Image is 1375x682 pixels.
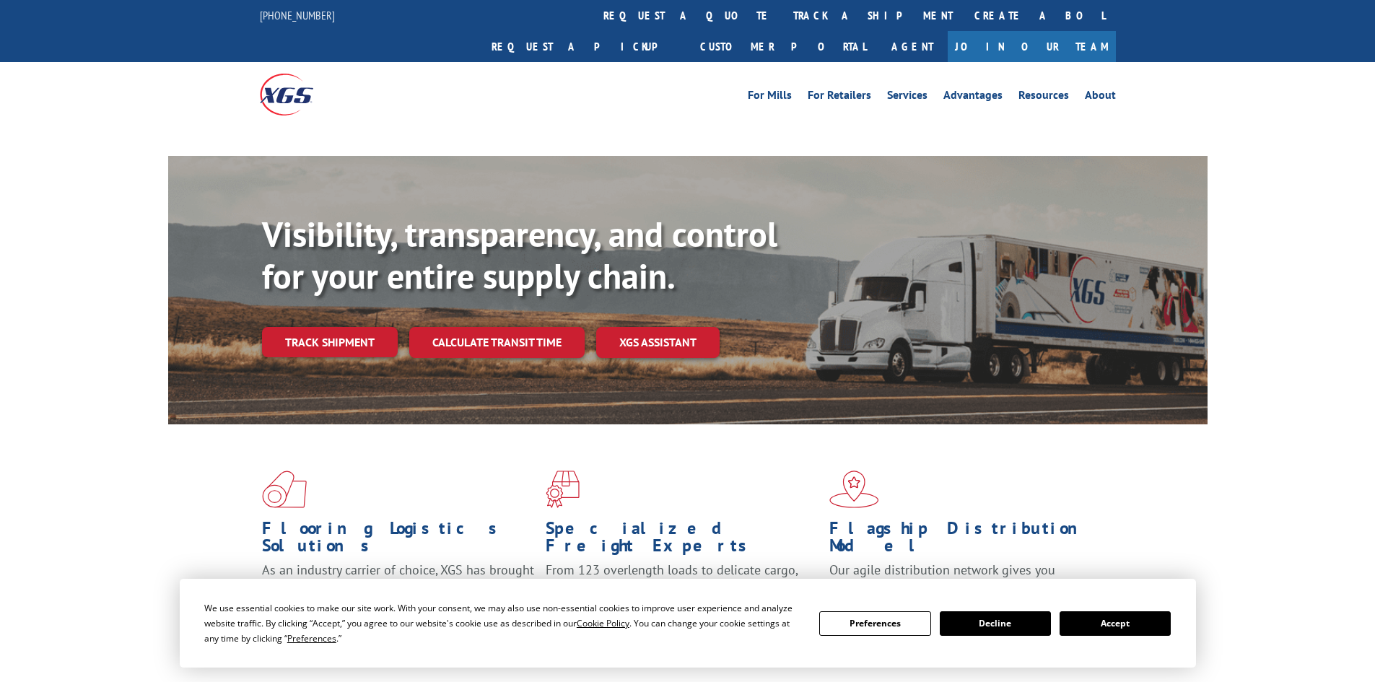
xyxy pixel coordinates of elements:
a: Resources [1018,89,1069,105]
span: As an industry carrier of choice, XGS has brought innovation and dedication to flooring logistics... [262,561,534,613]
button: Decline [940,611,1051,636]
a: For Retailers [808,89,871,105]
a: Calculate transit time [409,327,585,358]
img: xgs-icon-focused-on-flooring-red [546,471,580,508]
b: Visibility, transparency, and control for your entire supply chain. [262,211,777,298]
a: XGS ASSISTANT [596,327,720,358]
span: Preferences [287,632,336,644]
button: Accept [1060,611,1171,636]
p: From 123 overlength loads to delicate cargo, our experienced staff knows the best way to move you... [546,561,819,626]
div: We use essential cookies to make our site work. With your consent, we may also use non-essential ... [204,600,802,646]
a: Request a pickup [481,31,689,62]
a: Advantages [943,89,1003,105]
button: Preferences [819,611,930,636]
span: Our agile distribution network gives you nationwide inventory management on demand. [829,561,1095,595]
a: About [1085,89,1116,105]
img: xgs-icon-total-supply-chain-intelligence-red [262,471,307,508]
a: Track shipment [262,327,398,357]
a: [PHONE_NUMBER] [260,8,335,22]
h1: Flagship Distribution Model [829,520,1102,561]
a: Customer Portal [689,31,877,62]
a: Join Our Team [948,31,1116,62]
h1: Flooring Logistics Solutions [262,520,535,561]
a: For Mills [748,89,792,105]
img: xgs-icon-flagship-distribution-model-red [829,471,879,508]
h1: Specialized Freight Experts [546,520,819,561]
div: Cookie Consent Prompt [180,579,1196,668]
a: Agent [877,31,948,62]
span: Cookie Policy [577,617,629,629]
a: Services [887,89,927,105]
